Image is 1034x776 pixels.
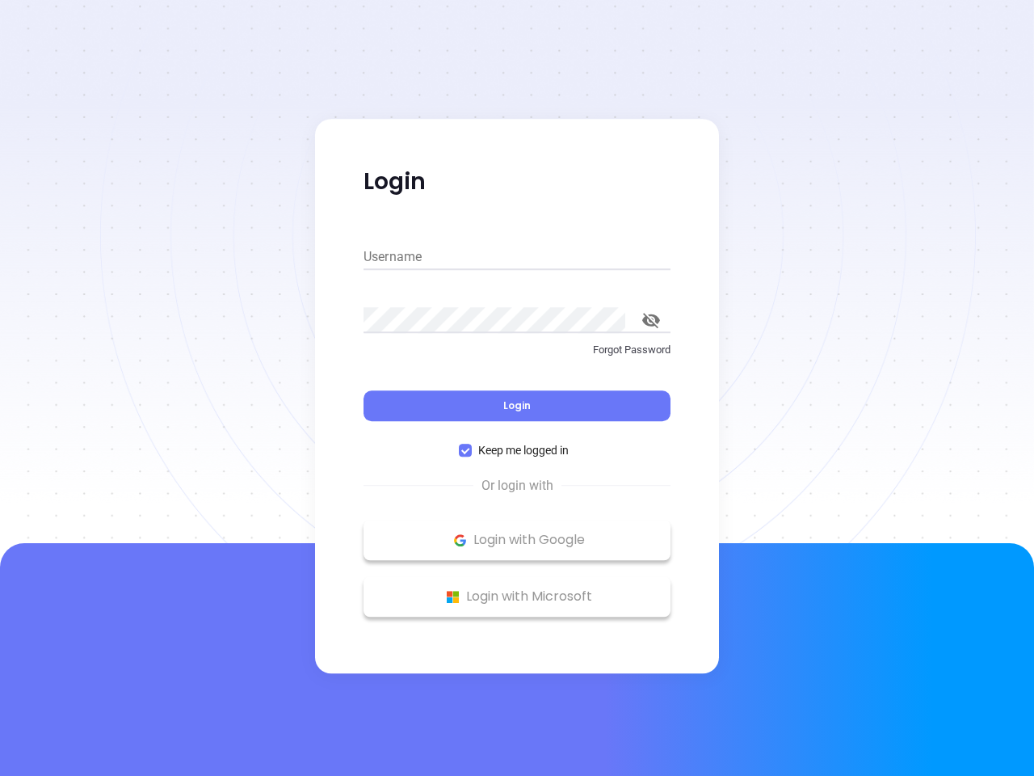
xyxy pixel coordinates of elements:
p: Login with Microsoft [372,584,662,609]
button: toggle password visibility [632,301,670,339]
span: Keep me logged in [472,441,575,459]
p: Forgot Password [364,342,670,358]
img: Microsoft Logo [443,587,463,607]
img: Google Logo [450,530,470,550]
a: Forgot Password [364,342,670,371]
p: Login with Google [372,528,662,552]
button: Login [364,390,670,421]
button: Google Logo Login with Google [364,520,670,560]
p: Login [364,167,670,196]
span: Login [503,399,531,412]
span: Or login with [473,476,561,496]
button: Microsoft Logo Login with Microsoft [364,576,670,617]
